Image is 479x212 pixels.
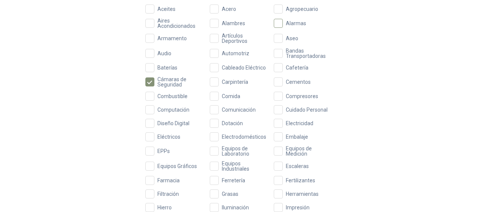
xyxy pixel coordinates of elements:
[219,121,246,126] span: Dotación
[219,205,252,210] span: Iluminación
[283,21,309,26] span: Alarmas
[283,121,316,126] span: Electricidad
[219,178,248,183] span: Ferretería
[154,94,191,99] span: Combustible
[283,205,313,210] span: Impresión
[154,77,205,87] span: Cámaras de Seguridad
[219,21,248,26] span: Alambres
[219,134,269,139] span: Electrodomésticos
[154,65,180,70] span: Baterías
[219,51,252,56] span: Automotriz
[283,79,314,85] span: Cementos
[154,121,192,126] span: Diseño Digital
[219,191,241,197] span: Grasas
[154,178,183,183] span: Farmacia
[283,146,334,156] span: Equipos de Medición
[219,79,251,85] span: Carpintería
[219,6,239,12] span: Acero
[154,164,200,169] span: Equipos Gráficos
[219,161,270,171] span: Equipos Industriales
[219,146,270,156] span: Equipos de Laboratorio
[154,18,205,29] span: Aires Acondicionados
[154,51,174,56] span: Audio
[283,36,301,41] span: Aseo
[154,148,173,154] span: EPPs
[154,205,175,210] span: Hierro
[219,94,243,99] span: Comida
[219,65,269,70] span: Cableado Eléctrico
[219,107,259,112] span: Comunicación
[154,36,190,41] span: Armamento
[283,6,321,12] span: Agropecuario
[283,134,311,139] span: Embalaje
[283,48,334,59] span: Bandas Transportadoras
[283,94,321,99] span: Compresores
[283,191,322,197] span: Herramientas
[283,65,311,70] span: Cafetería
[283,164,312,169] span: Escaleras
[154,107,192,112] span: Computación
[154,191,182,197] span: Filtración
[283,107,331,112] span: Cuidado Personal
[154,134,183,139] span: Eléctricos
[283,178,318,183] span: Fertilizantes
[219,33,270,44] span: Artículos Deportivos
[154,6,178,12] span: Aceites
